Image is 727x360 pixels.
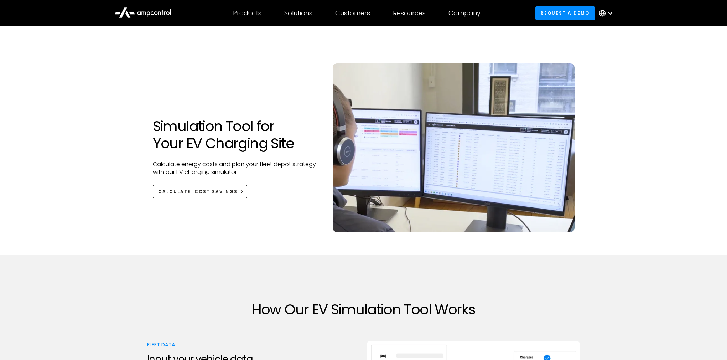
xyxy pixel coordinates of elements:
[147,341,318,349] div: Fleet Data
[448,9,481,17] div: Company
[233,9,261,17] div: Products
[393,9,426,17] div: Resources
[284,9,312,17] div: Solutions
[158,189,238,195] div: Calculate Cost Savings
[535,6,595,20] a: Request a demo
[335,9,370,17] div: Customers
[153,160,322,176] p: Calculate energy costs and plan your fleet depot strategy with our EV charging simulator
[153,185,248,198] a: Calculate Cost Savings
[333,63,574,232] img: Simulation tool to simulate your ev charging site using Ampcontrol
[147,301,580,318] h2: How Our EV Simulation Tool Works
[153,118,322,152] h1: Simulation Tool for Your EV Charging Site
